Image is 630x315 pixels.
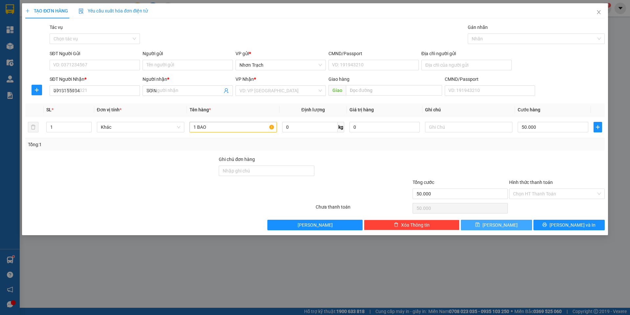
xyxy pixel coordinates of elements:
[445,76,535,83] div: CMND/Passport
[349,107,374,112] span: Giá trị hàng
[590,3,608,22] button: Close
[302,107,325,112] span: Định lượng
[328,50,419,57] div: CMND/Passport
[239,60,322,70] span: Nhơn Trạch
[509,180,553,185] label: Hình thức thanh toán
[425,122,512,132] input: Ghi Chú
[468,25,488,30] label: Gán nhãn
[101,122,180,132] span: Khác
[143,50,233,57] div: Người gửi
[594,122,602,132] button: plus
[79,9,84,14] img: icon
[596,10,601,15] span: close
[401,221,430,229] span: Xóa Thông tin
[328,77,349,82] span: Giao hàng
[97,107,122,112] span: Đơn vị tính
[219,166,314,176] input: Ghi chú đơn hàng
[219,157,255,162] label: Ghi chú đơn hàng
[25,9,30,13] span: plus
[413,180,434,185] span: Tổng cước
[50,25,63,30] label: Tác vụ
[50,76,140,83] div: SĐT Người Nhận
[422,103,515,116] th: Ghi chú
[421,60,512,70] input: Địa chỉ của người gửi
[364,220,460,230] button: deleteXóa Thông tin
[298,221,333,229] span: [PERSON_NAME]
[338,122,344,132] span: kg
[190,107,211,112] span: Tên hàng
[236,50,326,57] div: VP gửi
[79,8,148,13] span: Yêu cầu xuất hóa đơn điện tử
[32,87,42,93] span: plus
[32,85,42,95] button: plus
[46,107,52,112] span: SL
[550,221,596,229] span: [PERSON_NAME] và In
[28,141,243,148] div: Tổng: 1
[315,203,412,215] div: Chưa thanh toán
[267,220,363,230] button: [PERSON_NAME]
[349,122,420,132] input: 0
[328,85,346,96] span: Giao
[461,220,532,230] button: save[PERSON_NAME]
[346,85,442,96] input: Dọc đường
[236,77,254,82] span: VP Nhận
[421,50,512,57] div: Địa chỉ người gửi
[475,222,480,228] span: save
[518,107,540,112] span: Cước hàng
[533,220,605,230] button: printer[PERSON_NAME] và In
[28,122,38,132] button: delete
[594,124,602,130] span: plus
[542,222,547,228] span: printer
[224,88,229,93] span: user-add
[394,222,398,228] span: delete
[25,8,68,13] span: TẠO ĐƠN HÀNG
[50,50,140,57] div: SĐT Người Gửi
[143,76,233,83] div: Người nhận
[483,221,518,229] span: [PERSON_NAME]
[190,122,277,132] input: VD: Bàn, Ghế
